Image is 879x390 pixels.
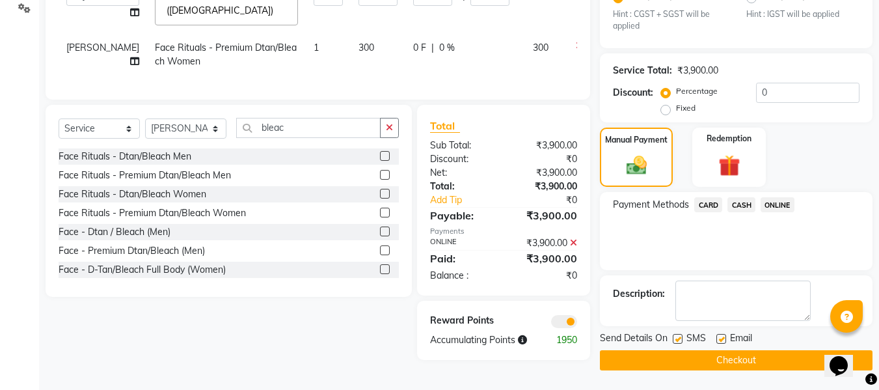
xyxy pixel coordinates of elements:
[59,188,206,201] div: Face Rituals - Dtan/Bleach Women
[413,41,426,55] span: 0 F
[59,206,246,220] div: Face Rituals - Premium Dtan/Bleach Women
[430,226,577,237] div: Payments
[545,333,587,347] div: 1950
[504,152,587,166] div: ₹0
[59,263,226,277] div: Face - D-Tan/Bleach Full Body (Women)
[420,236,504,250] div: ONLINE
[155,42,297,67] span: Face Rituals - Premium Dtan/Bleach Women
[420,208,504,223] div: Payable:
[504,269,587,283] div: ₹0
[236,118,381,138] input: Search or Scan
[730,331,752,348] span: Email
[420,152,504,166] div: Discount:
[613,8,726,33] small: Hint : CGST + SGST will be applied
[605,134,668,146] label: Manual Payment
[761,197,794,212] span: ONLINE
[600,350,872,370] button: Checkout
[676,85,718,97] label: Percentage
[676,102,696,114] label: Fixed
[746,8,859,20] small: Hint : IGST will be applied
[59,225,170,239] div: Face - Dtan / Bleach (Men)
[677,64,718,77] div: ₹3,900.00
[600,331,668,348] span: Send Details On
[727,197,755,212] span: CASH
[420,193,517,207] a: Add Tip
[533,42,548,53] span: 300
[59,150,191,163] div: Face Rituals - Dtan/Bleach Men
[59,244,205,258] div: Face - Premium Dtan/Bleach (Men)
[273,5,279,16] a: x
[613,64,672,77] div: Service Total:
[613,287,665,301] div: Description:
[420,180,504,193] div: Total:
[694,197,722,212] span: CARD
[686,331,706,348] span: SMS
[431,41,434,55] span: |
[518,193,588,207] div: ₹0
[420,166,504,180] div: Net:
[420,139,504,152] div: Sub Total:
[613,86,653,100] div: Discount:
[504,139,587,152] div: ₹3,900.00
[613,198,689,212] span: Payment Methods
[712,152,747,179] img: _gift.svg
[420,269,504,283] div: Balance :
[824,338,866,377] iframe: chat widget
[620,154,653,177] img: _cash.svg
[504,251,587,266] div: ₹3,900.00
[420,314,504,328] div: Reward Points
[358,42,374,53] span: 300
[439,41,455,55] span: 0 %
[430,119,460,133] span: Total
[59,169,231,182] div: Face Rituals - Premium Dtan/Bleach Men
[314,42,319,53] span: 1
[420,251,504,266] div: Paid:
[504,180,587,193] div: ₹3,900.00
[707,133,751,145] label: Redemption
[66,42,139,53] span: [PERSON_NAME]
[420,333,545,347] div: Accumulating Points
[504,166,587,180] div: ₹3,900.00
[504,208,587,223] div: ₹3,900.00
[504,236,587,250] div: ₹3,900.00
